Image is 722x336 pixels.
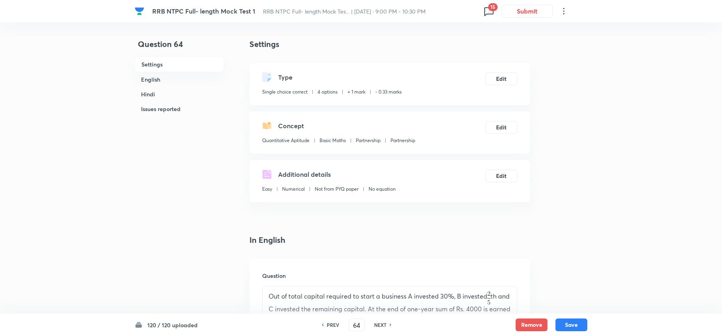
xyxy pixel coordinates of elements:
h4: Settings [249,38,530,50]
h6: NEXT [374,321,387,328]
h6: Question [262,272,517,280]
p: Partnership [390,137,415,144]
img: questionType.svg [262,72,272,82]
h6: 120 / 120 uploaded [147,321,198,329]
h6: English [135,72,224,87]
img: Company Logo [135,6,144,16]
p: Numerical [282,186,305,193]
p: Not from PYQ paper [315,186,359,193]
p: Single choice correct [262,88,308,96]
p: + 1 mark [347,88,365,96]
h6: Settings [135,57,224,72]
h5: Additional details [278,170,331,179]
h5: Type [278,72,292,82]
img: questionDetails.svg [262,170,272,179]
h4: Question 64 [135,38,224,57]
img: questionConcept.svg [262,121,272,131]
span: 15 [488,3,498,11]
p: Easy [262,186,272,193]
p: Out of total capital required to start a business A invested 30%, B invested th and C invested th... [269,291,511,332]
button: Remove [516,318,547,331]
h6: Issues reported [135,102,224,116]
span: RRB NTPC Full- length Mock Tes... | [DATE] · 9:00 PM - 10:30 PM [263,8,426,15]
h6: PREV [327,321,339,328]
p: No equation [369,186,396,193]
p: Quantitative Aptitude [262,137,310,144]
button: Edit [485,121,517,134]
h4: In English [249,234,530,246]
a: Company Logo [135,6,146,16]
h6: Hindi [135,87,224,102]
p: Partnership [356,137,381,144]
button: Submit [502,5,553,18]
button: Save [555,318,587,331]
span: RRB NTPC Full- length Mock Test 1 [152,7,255,15]
h5: Concept [278,121,304,131]
p: 4 options [318,88,337,96]
p: Basic Maths [320,137,346,144]
p: - 0.33 marks [375,88,402,96]
button: Edit [485,72,517,85]
button: Edit [485,170,517,182]
img: \frac{2}{5} [487,291,490,305]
